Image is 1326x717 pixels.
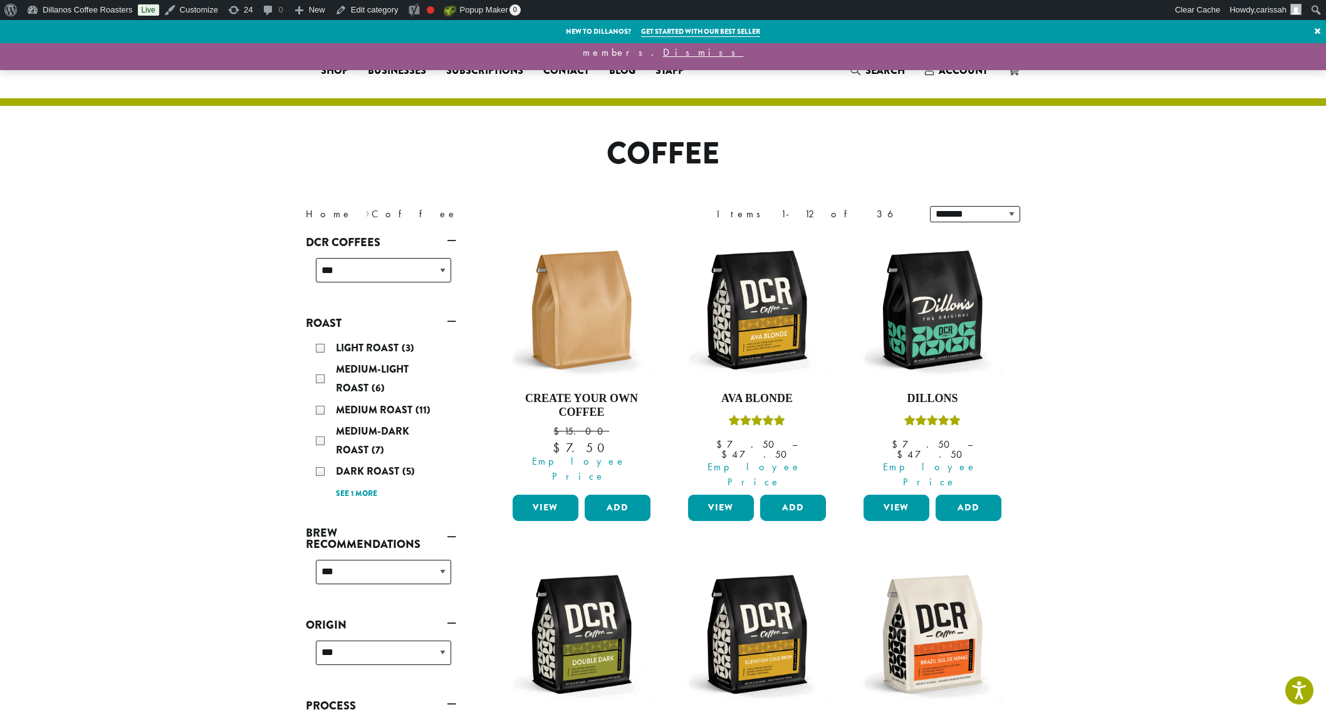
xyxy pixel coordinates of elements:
[509,4,521,16] span: 0
[336,341,402,355] span: Light Roast
[663,46,744,59] a: Dismiss
[655,63,684,79] span: Staff
[680,460,829,490] span: Employee Price
[336,362,409,395] span: Medium-Light Roast
[721,448,793,461] bdi: 47.50
[688,495,754,521] a: View
[685,562,829,706] img: DCR-12oz-Elevation-Cold-Brew-Stock-scaled.png
[685,238,829,490] a: Ava BlondeRated 5.00 out of 5 Employee Price
[553,425,564,438] span: $
[860,392,1005,406] h4: Dillons
[306,555,456,599] div: Brew Recommendations
[864,495,929,521] a: View
[645,61,694,81] a: Staff
[543,63,589,79] span: Contact
[427,6,434,14] div: Needs improvement
[609,63,635,79] span: Blog
[717,207,911,222] div: Items 1-12 of 36
[1309,20,1326,43] a: ×
[336,488,377,500] a: See 1 more
[306,232,456,253] a: DCR Coffees
[553,440,610,456] bdi: 7.50
[553,440,566,456] span: $
[865,63,905,78] span: Search
[504,454,654,484] span: Employee Price
[336,464,402,478] span: Dark Roast
[306,522,456,555] a: Brew Recommendations
[306,253,456,297] div: DCR Coffees
[729,413,785,432] div: Rated 5.00 out of 5
[321,63,348,79] span: Shop
[372,381,385,395] span: (6)
[904,413,961,432] div: Rated 5.00 out of 5
[892,438,956,451] bdi: 7.50
[368,63,426,79] span: Businesses
[716,438,780,451] bdi: 7.50
[306,614,456,636] a: Origin
[296,136,1030,172] h1: Coffee
[897,448,968,461] bdi: 47.50
[968,438,973,451] span: –
[1256,5,1287,14] span: carissah
[336,403,415,417] span: Medium Roast
[306,207,352,220] a: Home
[402,341,414,355] span: (3)
[585,495,650,521] button: Add
[365,202,370,222] span: ›
[402,464,415,478] span: (5)
[509,238,654,382] img: 12oz-Label-Free-Bag-KRAFT-e1707417954251.png
[306,207,644,222] nav: Breadcrumb
[306,636,456,680] div: Origin
[415,403,431,417] span: (11)
[138,4,159,16] a: Live
[513,495,578,521] a: View
[685,238,829,382] img: DCR-12oz-Ava-Blonde-Stock-scaled.png
[509,562,654,706] img: DCR-12oz-Double-Dark-Stock-scaled.png
[721,448,732,461] span: $
[792,438,797,451] span: –
[897,448,907,461] span: $
[306,695,456,716] a: Process
[860,238,1005,490] a: DillonsRated 5.00 out of 5 Employee Price
[939,63,988,78] span: Account
[860,562,1005,706] img: DCR-12oz-Brazil-Sul-De-Minas-Stock-scaled.png
[716,438,727,451] span: $
[509,238,654,490] a: Create Your Own Coffee $15.00 Employee Price
[641,26,760,37] a: Get started with our best seller
[860,238,1005,382] img: DCR-12oz-Dillons-Stock-scaled.png
[892,438,902,451] span: $
[306,312,456,334] a: Roast
[936,495,1001,521] button: Add
[685,392,829,406] h4: Ava Blonde
[446,63,523,79] span: Subscriptions
[306,334,456,507] div: Roast
[760,495,826,521] button: Add
[855,460,1005,490] span: Employee Price
[372,443,384,457] span: (7)
[509,392,654,419] h4: Create Your Own Coffee
[336,424,409,457] span: Medium-Dark Roast
[311,61,358,81] a: Shop
[553,425,609,438] bdi: 15.00
[840,60,915,81] a: Search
